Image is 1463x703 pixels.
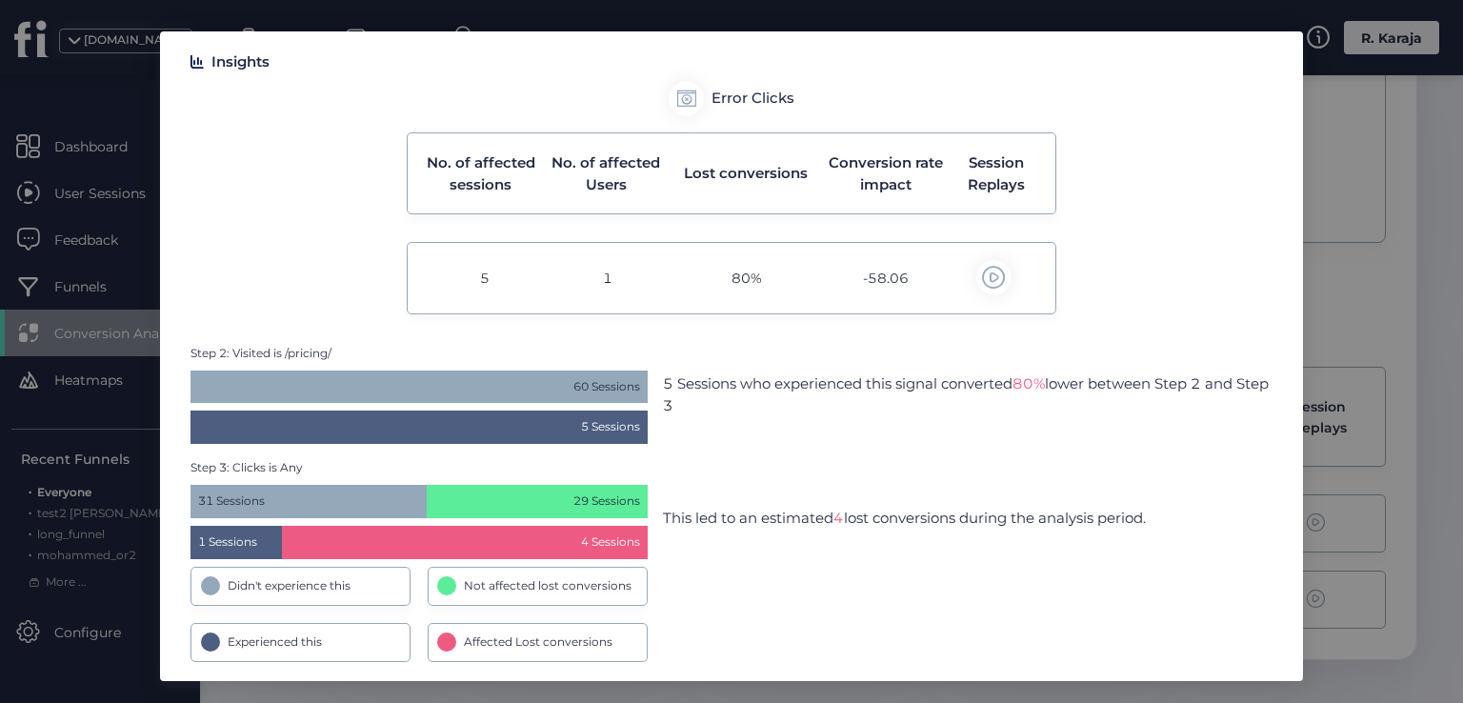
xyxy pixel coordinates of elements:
span: 80% [1012,374,1045,392]
div: 5 Sessions [190,411,648,444]
span: 31 Sessions [190,485,427,518]
span: No. of affected sessions [423,151,538,196]
span: Step 2: Visited is /pricing/ [190,345,648,363]
div: 60 Sessions [190,371,648,404]
span: 1 [603,268,612,289]
span: 5 [480,268,490,289]
span: 4 Sessions [282,526,648,559]
span: Session Replays [953,151,1040,196]
span: Affected Lost conversions [464,633,612,652]
span: No. of affected Users [549,151,664,196]
span: 4 [833,509,844,527]
span: Step 3: Clicks is Any [190,459,648,477]
div: 5 Sessions who experienced this signal converted lower between Step 2 and Step 3 [663,372,1273,417]
span: Lost conversions [684,162,808,185]
span: 29 Sessions [427,485,648,518]
span: Experienced this [228,633,322,652]
div: This led to an estimated lost conversions during the analysis period. [663,507,1146,530]
span: Error Clicks [711,87,794,110]
span: 1 Sessions [190,526,282,559]
span: Insights [211,50,270,73]
span: Conversion rate impact [828,151,943,196]
span: Didn't experience this [228,577,351,595]
span: -58.06 [863,268,909,289]
span: Not affected lost conversions [464,577,631,595]
span: 80% [731,268,762,289]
